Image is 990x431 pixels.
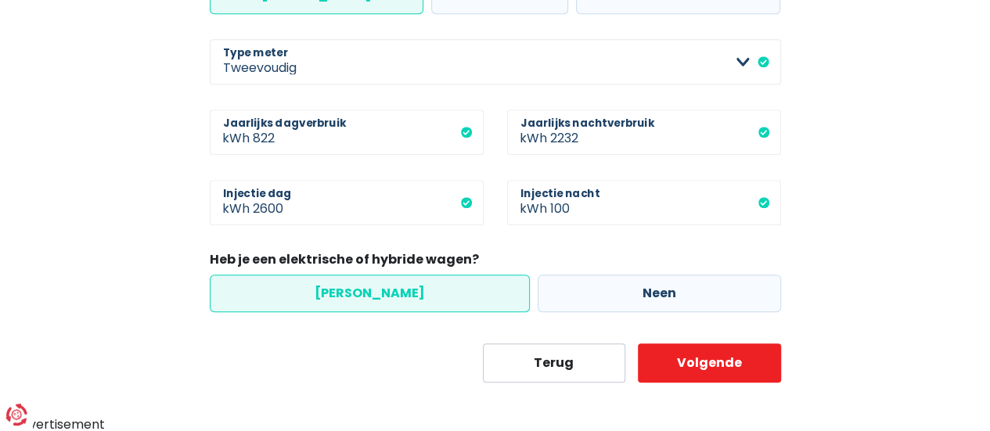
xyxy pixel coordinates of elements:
[210,250,781,275] legend: Heb je een elektrische of hybride wagen?
[507,180,550,225] span: kWh
[638,343,781,383] button: Volgende
[507,110,550,155] span: kWh
[210,180,253,225] span: kWh
[483,343,626,383] button: Terug
[210,275,530,312] label: [PERSON_NAME]
[538,275,781,312] label: Neen
[210,110,253,155] span: kWh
